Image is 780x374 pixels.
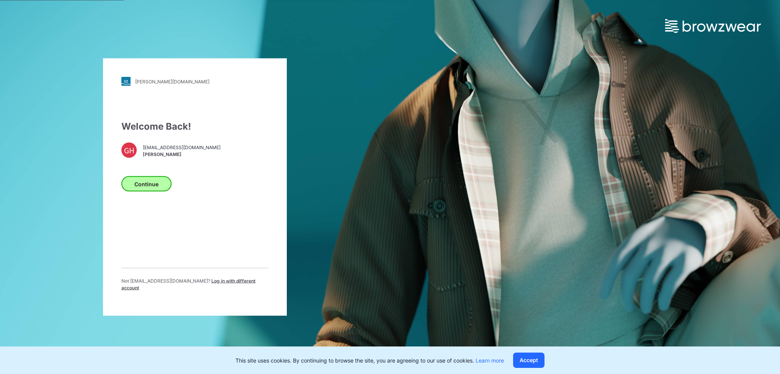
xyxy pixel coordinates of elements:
[135,78,209,84] div: [PERSON_NAME][DOMAIN_NAME]
[513,353,545,368] button: Accept
[665,19,761,33] img: browzwear-logo.e42bd6dac1945053ebaf764b6aa21510.svg
[143,151,221,158] span: [PERSON_NAME]
[121,77,268,86] a: [PERSON_NAME][DOMAIN_NAME]
[121,278,268,291] p: Not [EMAIL_ADDRESS][DOMAIN_NAME] ?
[476,357,504,364] a: Learn more
[143,144,221,151] span: [EMAIL_ADDRESS][DOMAIN_NAME]
[121,176,172,192] button: Continue
[235,356,504,364] p: This site uses cookies. By continuing to browse the site, you are agreeing to our use of cookies.
[121,143,137,158] div: GH
[121,120,268,133] div: Welcome Back!
[121,77,131,86] img: stylezone-logo.562084cfcfab977791bfbf7441f1a819.svg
